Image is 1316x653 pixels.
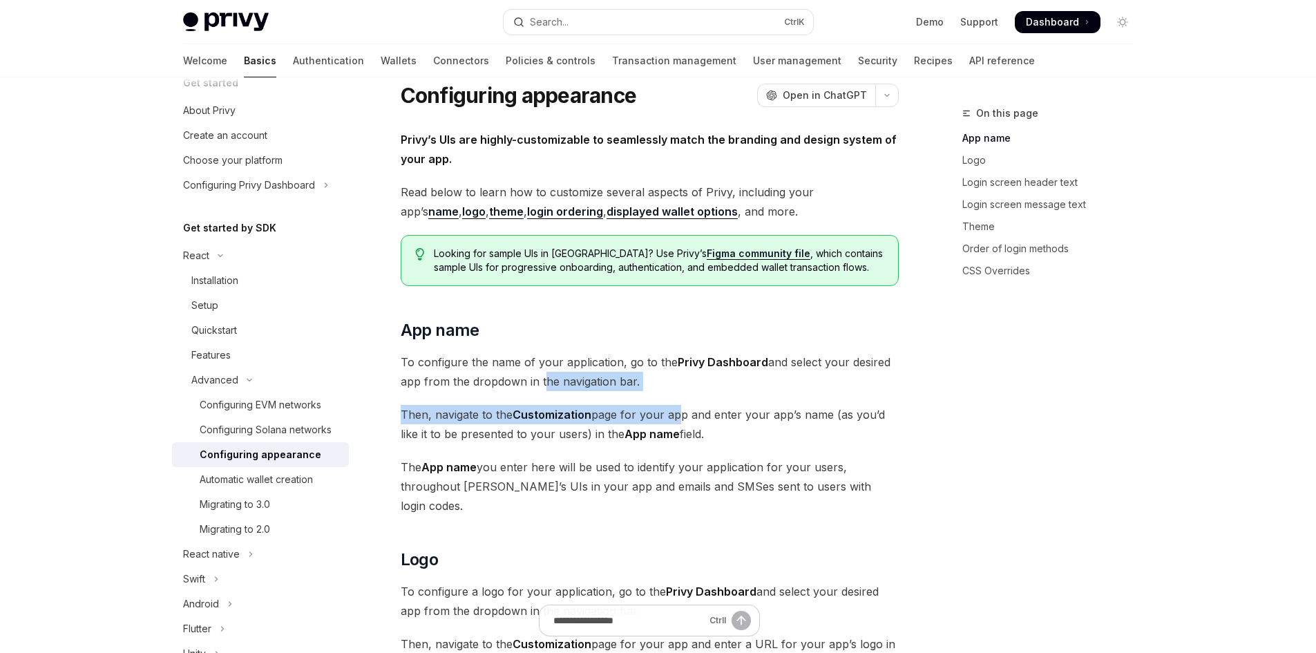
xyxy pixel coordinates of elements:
img: light logo [183,12,269,32]
a: Theme [962,216,1145,238]
span: The you enter here will be used to identify your application for your users, throughout [PERSON_N... [401,457,899,515]
div: Setup [191,297,218,314]
a: Configuring appearance [172,442,349,467]
div: Migrating to 2.0 [200,521,270,538]
input: Ask a question... [553,605,704,636]
a: Security [858,44,897,77]
div: Installation [191,272,238,289]
span: On this page [976,105,1038,122]
a: Choose your platform [172,148,349,173]
div: Features [191,347,231,363]
a: theme [489,205,524,219]
a: Quickstart [172,318,349,343]
a: API reference [969,44,1035,77]
span: To configure the name of your application, go to the and select your desired app from the dropdow... [401,352,899,391]
button: Toggle Android section [172,592,349,616]
a: Authentication [293,44,364,77]
a: Connectors [433,44,489,77]
a: Create an account [172,123,349,148]
span: Ctrl K [784,17,805,28]
a: Configuring EVM networks [172,392,349,417]
span: Looking for sample UIs in [GEOGRAPHIC_DATA]? Use Privy’s , which contains sample UIs for progress... [434,247,884,274]
a: Automatic wallet creation [172,467,349,492]
a: Configuring Solana networks [172,417,349,442]
span: Open in ChatGPT [783,88,867,102]
div: Advanced [191,372,238,388]
div: Android [183,596,219,612]
div: Swift [183,571,205,587]
a: Figma community file [707,247,810,260]
a: Order of login methods [962,238,1145,260]
a: Policies & controls [506,44,595,77]
a: Dashboard [1015,11,1100,33]
a: logo [462,205,486,219]
a: CSS Overrides [962,260,1145,282]
div: Configuring appearance [200,446,321,463]
button: Toggle Advanced section [172,368,349,392]
a: User management [753,44,841,77]
svg: Tip [415,248,425,261]
button: Open search [504,10,813,35]
div: Migrating to 3.0 [200,496,270,513]
div: Configuring Solana networks [200,422,332,438]
a: Logo [962,149,1145,171]
strong: Customization [513,408,591,422]
span: Logo [401,549,439,571]
a: displayed wallet options [607,205,738,219]
a: Welcome [183,44,227,77]
a: Login screen message text [962,193,1145,216]
div: Configuring Privy Dashboard [183,177,315,193]
a: login ordering [527,205,603,219]
strong: App name [624,427,680,441]
div: Choose your platform [183,152,283,169]
div: Search... [530,14,569,30]
span: App name [401,319,479,341]
button: Toggle Swift section [172,567,349,592]
div: Flutter [183,621,211,637]
a: Wallets [381,44,417,77]
a: Basics [244,44,276,77]
button: Toggle Configuring Privy Dashboard section [172,173,349,198]
span: Dashboard [1026,15,1079,29]
h1: Configuring appearance [401,83,637,108]
div: Configuring EVM networks [200,397,321,413]
h5: Get started by SDK [183,220,276,236]
strong: Privy Dashboard [678,355,768,369]
div: About Privy [183,102,236,119]
a: Features [172,343,349,368]
button: Toggle React section [172,243,349,268]
div: Automatic wallet creation [200,471,313,488]
a: name [428,205,459,219]
a: Recipes [914,44,953,77]
span: Then, navigate to the page for your app and enter your app’s name (as you’d like it to be present... [401,405,899,444]
button: Toggle Flutter section [172,616,349,641]
a: Demo [916,15,944,29]
div: Quickstart [191,322,237,339]
a: Transaction management [612,44,736,77]
a: Login screen header text [962,171,1145,193]
span: Read below to learn how to customize several aspects of Privy, including your app’s , , , , , and... [401,182,899,221]
button: Send message [732,611,751,630]
strong: Privy’s UIs are highly-customizable to seamlessly match the branding and design system of your app. [401,133,897,166]
a: Migrating to 2.0 [172,517,349,542]
div: React [183,247,209,264]
a: App name [962,127,1145,149]
button: Toggle dark mode [1112,11,1134,33]
div: Create an account [183,127,267,144]
a: Installation [172,268,349,293]
strong: App name [421,460,477,474]
div: React native [183,546,240,562]
strong: Privy Dashboard [666,585,756,598]
a: Support [960,15,998,29]
a: Setup [172,293,349,318]
button: Open in ChatGPT [757,84,875,107]
a: Migrating to 3.0 [172,492,349,517]
button: Toggle React native section [172,542,349,567]
span: To configure a logo for your application, go to the and select your desired app from the dropdown... [401,582,899,621]
a: About Privy [172,98,349,123]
